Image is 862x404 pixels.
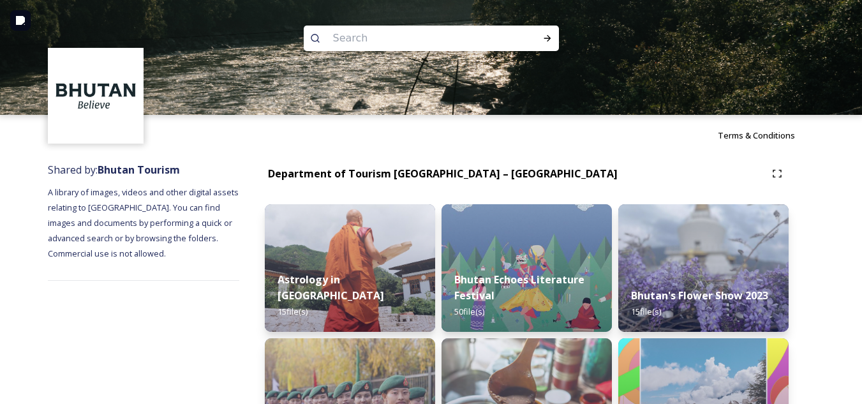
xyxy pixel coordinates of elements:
a: Terms & Conditions [718,128,814,143]
span: Shared by: [48,163,180,177]
span: 15 file(s) [631,306,661,317]
strong: Bhutan Echoes Literature Festival [454,273,584,303]
strong: Bhutan's Flower Show 2023 [631,288,768,303]
span: Terms & Conditions [718,130,795,141]
strong: Astrology in [GEOGRAPHIC_DATA] [278,273,384,303]
img: Bhutan%2520Flower%2520Show2.jpg [618,204,789,332]
img: _SCH1465.jpg [265,204,435,332]
span: 15 file(s) [278,306,308,317]
strong: Bhutan Tourism [98,163,180,177]
img: Bhutan%2520Echoes7.jpg [442,204,612,332]
span: A library of images, videos and other digital assets relating to [GEOGRAPHIC_DATA]. You can find ... [48,186,241,259]
input: Search [327,24,502,52]
img: BT_Logo_BB_Lockup_CMYK_High%2520Res.jpg [50,50,142,142]
strong: Department of Tourism [GEOGRAPHIC_DATA] – [GEOGRAPHIC_DATA] [268,167,618,181]
span: 50 file(s) [454,306,484,317]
